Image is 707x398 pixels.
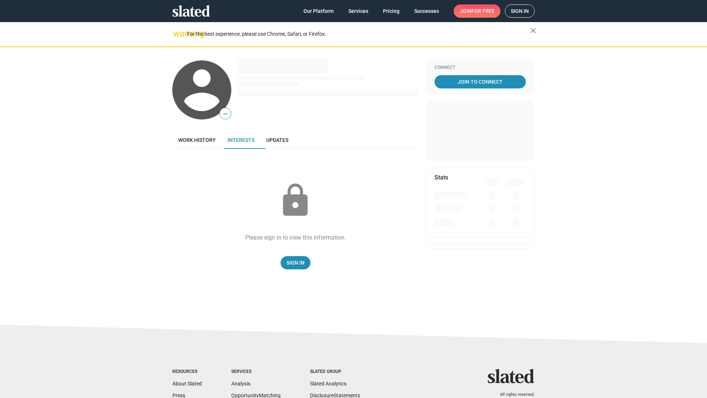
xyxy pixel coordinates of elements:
[460,4,495,18] span: Join
[260,131,294,149] a: Updates
[511,5,529,17] span: Sign in
[231,369,281,375] div: Services
[505,4,535,18] a: Sign in
[173,29,182,38] mat-icon: warning
[342,4,374,18] a: Services
[436,75,524,88] span: Join To Connect
[471,4,495,18] span: for free
[220,109,231,119] span: —
[266,137,288,143] span: Updates
[222,131,260,149] a: Interests
[310,369,360,375] div: Slated Group
[172,131,222,149] a: Work history
[178,137,216,143] span: Work history
[414,4,439,18] span: Successes
[245,234,346,241] div: Please sign in to view this information.
[187,29,530,39] div: For the best experience, please use Chrome, Safari, or Firefox.
[172,369,202,375] div: Resources
[408,4,445,18] a: Successes
[435,65,526,71] div: Connect
[454,4,500,18] a: Joinfor free
[277,182,314,219] mat-icon: lock
[348,4,368,18] span: Services
[529,26,538,35] mat-icon: close
[298,4,340,18] a: Our Platform
[286,256,305,269] span: Sign In
[383,4,400,18] span: Pricing
[228,137,254,143] span: Interests
[435,174,448,181] mat-card-title: Stats
[377,4,405,18] a: Pricing
[435,75,526,88] a: Join To Connect
[231,381,250,387] a: Analysis
[281,256,310,269] a: Sign In
[310,381,347,387] a: Slated Analytics
[172,381,202,387] a: About Slated
[303,4,334,18] span: Our Platform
